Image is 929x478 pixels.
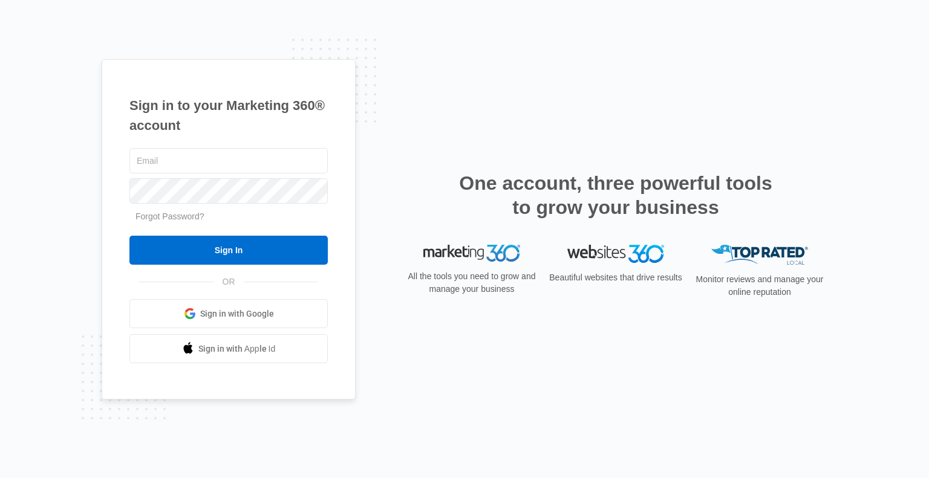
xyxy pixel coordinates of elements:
[455,171,776,219] h2: One account, three powerful tools to grow your business
[423,245,520,262] img: Marketing 360
[567,245,664,262] img: Websites 360
[404,270,539,296] p: All the tools you need to grow and manage your business
[129,334,328,363] a: Sign in with Apple Id
[214,276,244,288] span: OR
[711,245,808,265] img: Top Rated Local
[548,271,683,284] p: Beautiful websites that drive results
[198,343,276,355] span: Sign in with Apple Id
[692,273,827,299] p: Monitor reviews and manage your online reputation
[135,212,204,221] a: Forgot Password?
[129,95,328,135] h1: Sign in to your Marketing 360® account
[129,299,328,328] a: Sign in with Google
[129,148,328,173] input: Email
[200,308,274,320] span: Sign in with Google
[129,236,328,265] input: Sign In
